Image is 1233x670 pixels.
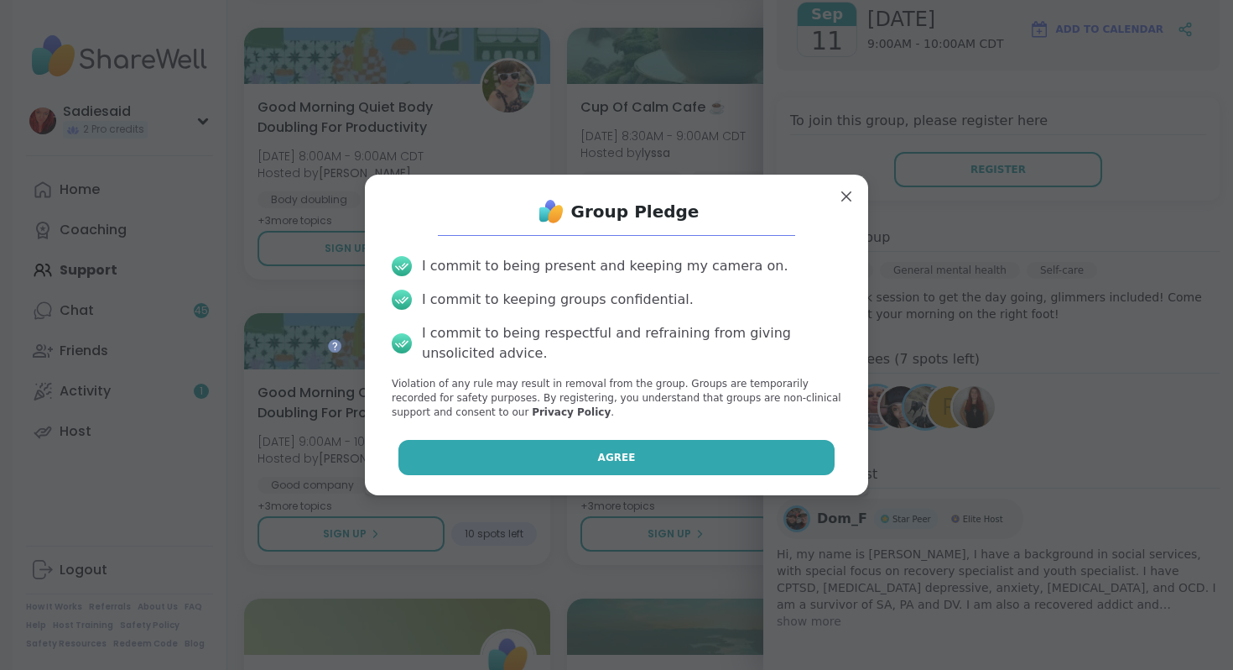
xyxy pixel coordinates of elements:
iframe: Spotlight [328,339,341,353]
div: I commit to keeping groups confidential. [422,290,694,310]
div: I commit to being respectful and refraining from giving unsolicited advice. [422,323,841,364]
div: I commit to being present and keeping my camera on. [422,256,788,276]
p: Violation of any rule may result in removal from the group. Groups are temporarily recorded for s... [392,377,841,419]
button: Agree [398,440,835,475]
h1: Group Pledge [571,200,700,223]
img: ShareWell Logo [534,195,568,228]
span: Agree [598,450,636,465]
a: Privacy Policy [532,406,611,418]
